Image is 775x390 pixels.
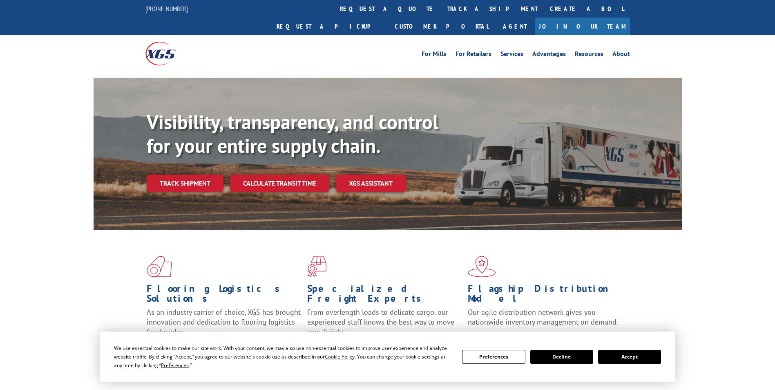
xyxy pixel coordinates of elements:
p: From overlength loads to delicate cargo, our experienced staff knows the best way to move your fr... [307,307,462,344]
a: Advantages [532,51,566,60]
span: Cookie Policy [325,353,355,360]
a: Customer Portal [389,18,495,35]
h1: Flagship Distribution Model [468,284,622,307]
h1: Flooring Logistics Solutions [147,284,301,307]
button: Decline [530,350,593,364]
span: Our agile distribution network gives you nationwide inventory management on demand. [468,307,618,327]
a: For Mills [422,51,447,60]
a: Agent [495,18,535,35]
a: Calculate transit time [230,175,329,192]
a: Services [500,51,523,60]
a: Resources [575,51,603,60]
a: Track shipment [147,175,223,192]
button: Accept [598,350,661,364]
img: xgs-icon-total-supply-chain-intelligence-red [147,256,172,277]
a: About [612,51,630,60]
img: xgs-icon-focused-on-flooring-red [307,256,326,277]
h1: Specialized Freight Experts [307,284,462,307]
a: XGS ASSISTANT [336,175,406,192]
a: [PHONE_NUMBER] [145,4,188,13]
a: For Retailers [456,51,491,60]
b: Visibility, transparency, and control for your entire supply chain. [147,109,438,158]
span: As an industry carrier of choice, XGS has brought innovation and dedication to flooring logistics... [147,307,301,336]
div: We use essential cookies to make our site work. With your consent, we may also use non-essential ... [114,344,452,370]
a: Join Our Team [535,18,630,35]
div: Cookie Consent Prompt [100,332,675,382]
img: xgs-icon-flagship-distribution-model-red [468,256,496,277]
a: Request a pickup [270,18,389,35]
button: Preferences [462,350,525,364]
span: Preferences [161,362,189,369]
